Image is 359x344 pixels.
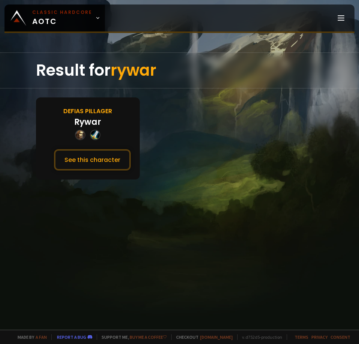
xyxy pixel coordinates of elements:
[63,106,112,116] div: Defias Pillager
[36,334,47,340] a: a fan
[97,334,167,340] span: Support me,
[311,334,328,340] a: Privacy
[32,9,92,27] span: AOTC
[54,149,131,171] button: See this character
[237,334,282,340] span: v. d752d5 - production
[32,9,92,16] small: Classic Hardcore
[111,59,156,81] span: rywar
[130,334,167,340] a: Buy me a coffee
[13,334,47,340] span: Made by
[295,334,308,340] a: Terms
[331,334,350,340] a: Consent
[57,334,86,340] a: Report a bug
[171,334,233,340] span: Checkout
[200,334,233,340] a: [DOMAIN_NAME]
[74,116,101,128] div: Rywar
[4,4,105,31] a: Classic HardcoreAOTC
[36,53,323,88] div: Result for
